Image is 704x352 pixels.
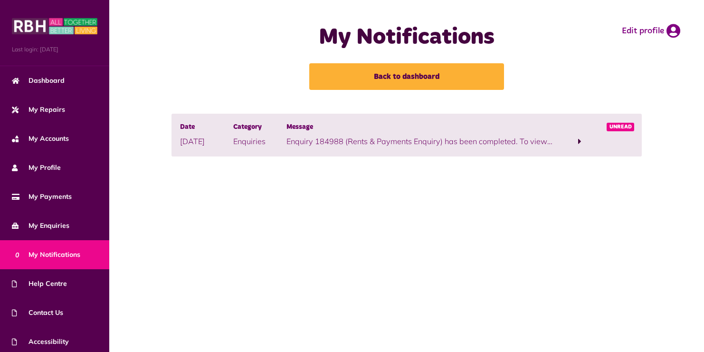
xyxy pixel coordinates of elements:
span: Last login: [DATE] [12,45,97,54]
span: Help Centre [12,279,67,289]
img: MyRBH [12,17,97,36]
span: My Enquiries [12,221,69,231]
span: Category [233,122,286,133]
span: My Payments [12,192,72,202]
span: Unread [607,123,635,131]
span: My Notifications [12,250,80,260]
span: 0 [12,249,22,260]
p: Enquiries [233,136,286,147]
span: Message [286,122,553,133]
span: My Profile [12,163,61,173]
p: Enquiry 184988 (Rents & Payments Enquiry) has been completed. To view this enquiry [286,136,553,147]
span: My Accounts [12,134,69,144]
span: Contact Us [12,308,63,318]
span: Date [180,122,233,133]
a: Back to dashboard [309,63,504,90]
p: [DATE] [180,136,233,147]
span: My Repairs [12,105,65,115]
h1: My Notifications [267,24,546,51]
span: Dashboard [12,76,65,86]
a: Edit profile [622,24,680,38]
span: Accessibility [12,337,69,347]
